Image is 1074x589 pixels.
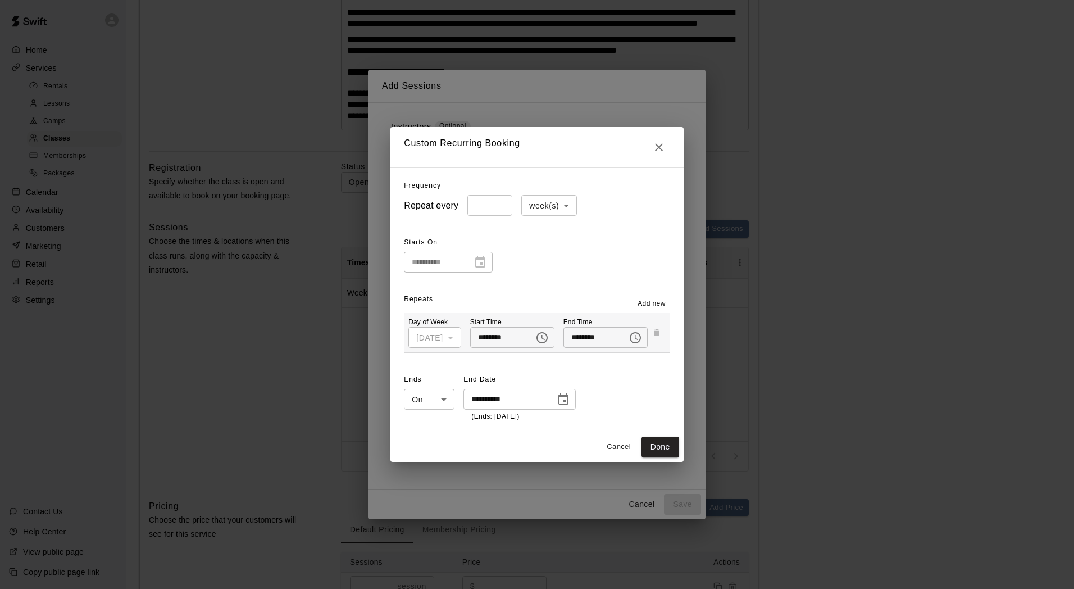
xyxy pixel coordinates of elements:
[633,295,670,313] button: Add new
[531,327,553,349] button: Choose time, selected time is 4:00 PM
[638,298,666,310] span: Add new
[521,195,577,216] div: week(s)
[641,437,679,457] button: Done
[404,198,458,214] h6: Repeat every
[552,388,575,411] button: Choose date, selected date is Oct 2, 2025
[404,389,454,410] div: On
[404,182,441,189] span: Frequency
[404,295,433,303] span: Repeats
[648,136,670,158] button: Close
[390,127,683,167] h2: Custom Recurring Booking
[408,318,461,327] p: Day of Week
[624,327,647,349] button: Choose time, selected time is 5:00 PM
[471,411,568,423] p: (Ends: [DATE])
[601,438,637,456] button: Cancel
[463,371,576,389] span: End Date
[404,371,454,389] span: Ends
[563,318,648,327] p: End Time
[404,234,493,252] span: Starts On
[470,318,554,327] p: Start Time
[408,327,461,348] div: [DATE]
